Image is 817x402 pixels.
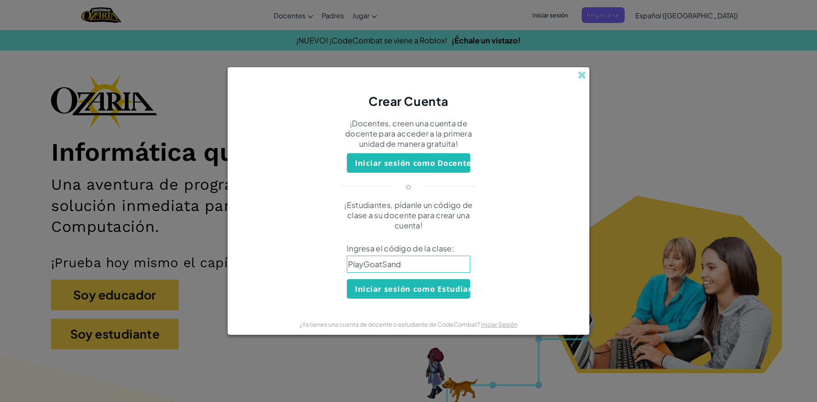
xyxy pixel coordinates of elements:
a: Iniciar Sesión [481,320,517,328]
span: Ingresa el código de la clase: [347,243,470,254]
p: o [406,181,411,191]
p: ¡Docentes, creen una cuenta de docente para acceder a la primera unidad de manera gratuita! [334,118,483,149]
button: Iniciar sesión como Estudiante [347,279,470,299]
button: Iniciar sesión como Docente [347,153,470,173]
span: Crear Cuenta [369,94,448,108]
span: ¿Ya tienes una cuenta de docente o estudiante de CodeCombat? [300,320,481,328]
p: ¡Estudiantes, pídanle un código de clase a su docente para crear una cuenta! [334,200,483,231]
